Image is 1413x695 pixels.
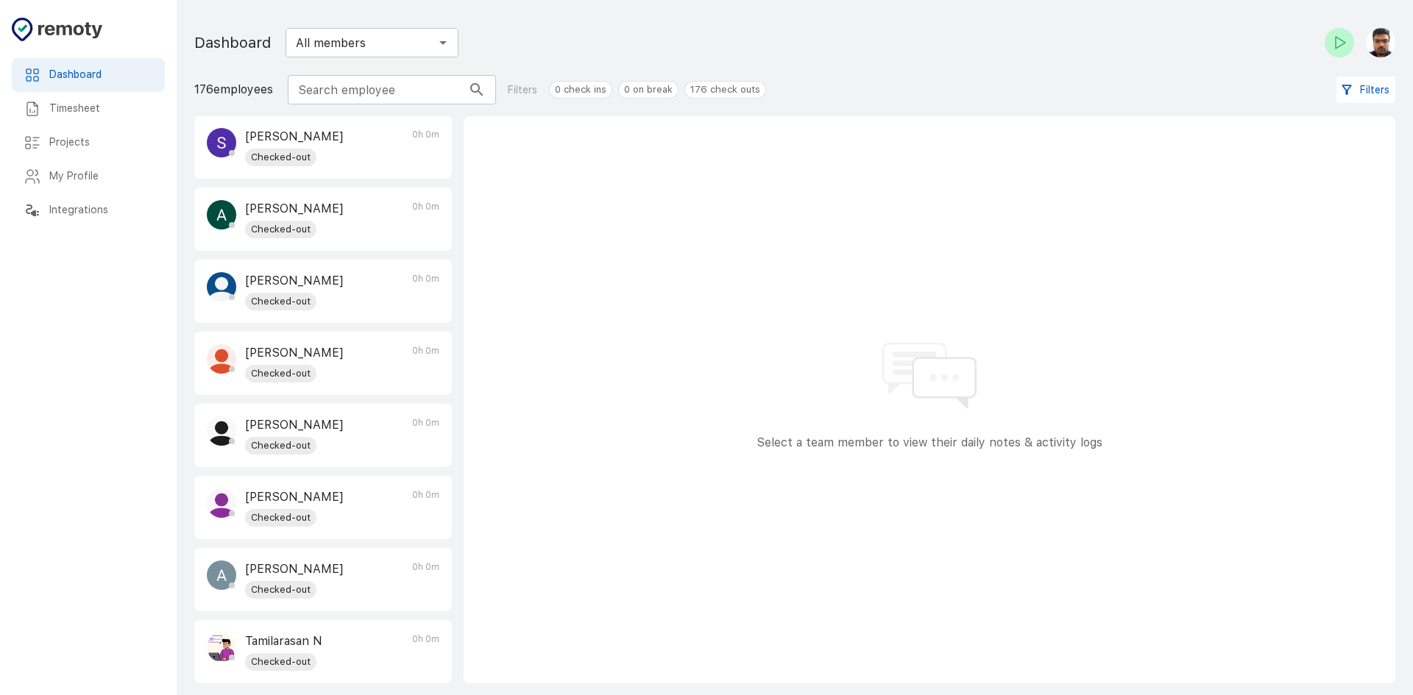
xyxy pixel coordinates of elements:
span: Checked-out [245,582,316,597]
p: Tamilarasan N [245,632,322,650]
img: Aleksandrova Ekaterina [207,200,236,229]
span: Checked-out [245,222,316,237]
div: Timesheet [12,92,165,126]
span: Checked-out [245,438,316,453]
div: Integrations [12,193,165,227]
span: 0 on break [619,82,678,97]
p: 0h 0m [412,416,439,455]
span: Checked-out [245,150,316,165]
p: 176 employees [194,81,273,99]
img: Akhil Pal [207,560,236,590]
p: 0h 0m [412,632,439,671]
button: Santanu Dash [1360,22,1395,63]
span: Checked-out [245,294,316,309]
p: [PERSON_NAME] [245,200,344,218]
div: Projects [12,126,165,160]
button: Filters [1336,76,1395,104]
div: 0 on break [618,81,679,99]
span: 0 check ins [550,82,612,97]
p: 0h 0m [412,488,439,527]
span: Checked-out [245,655,316,669]
h6: Integrations [49,202,153,218]
button: Check-in [1325,28,1354,57]
div: My Profile [12,160,165,193]
p: 0h 0m [412,128,439,166]
p: [PERSON_NAME] [245,488,344,506]
p: 0h 0m [412,560,439,599]
p: Select a team member to view their daily notes & activity logs [757,434,1102,452]
p: Filters [508,82,537,98]
button: Open [433,32,453,53]
span: Checked-out [245,366,316,381]
img: Tamilarasan N [207,632,236,662]
p: 0h 0m [412,272,439,310]
p: [PERSON_NAME] [245,416,344,434]
img: Abirami Manojkumar [207,488,236,518]
div: Dashboard [12,58,165,92]
img: akhil [207,344,236,374]
p: 0h 0m [412,200,439,238]
h6: Projects [49,135,153,151]
h6: My Profile [49,168,153,185]
p: [PERSON_NAME] [245,344,344,362]
img: Parkavi [207,416,236,446]
div: 176 check outs [684,81,766,99]
h6: Dashboard [49,67,153,83]
span: Checked-out [245,510,316,525]
h6: Timesheet [49,101,153,117]
img: Serikbek Mergen [207,128,236,157]
p: 0h 0m [412,344,439,382]
span: 176 check outs [685,82,765,97]
p: [PERSON_NAME] [245,128,344,146]
p: [PERSON_NAME] [245,560,344,578]
img: Shixing Shen [207,272,236,302]
h1: Dashboard [194,31,271,54]
p: [PERSON_NAME] [245,272,344,290]
div: 0 check ins [549,81,612,99]
img: Santanu Dash [1366,28,1395,57]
